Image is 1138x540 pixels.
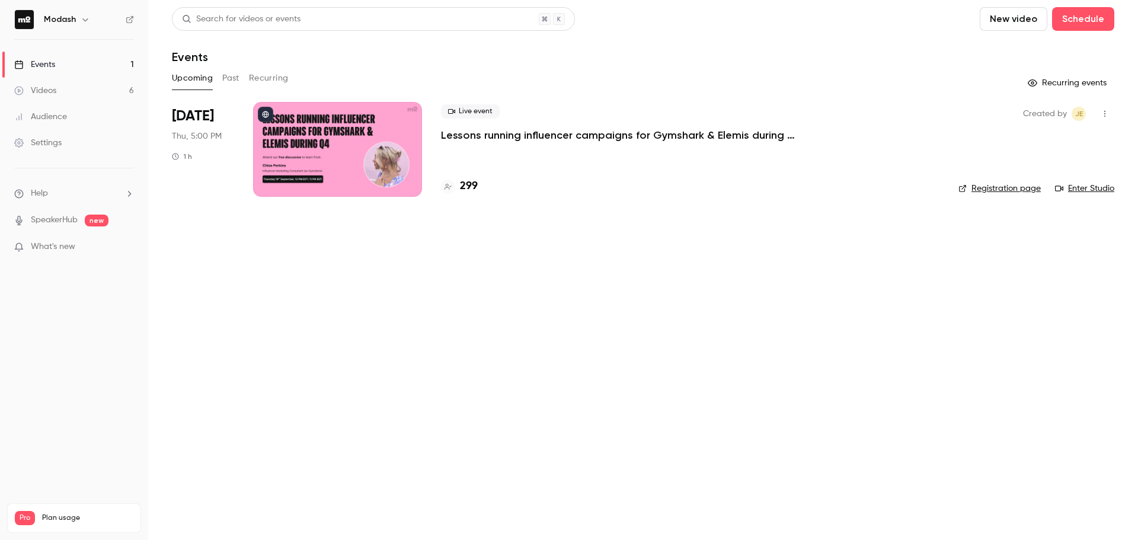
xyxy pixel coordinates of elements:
div: 1 h [172,152,192,161]
button: Upcoming [172,69,213,88]
div: Sep 18 Thu, 5:00 PM (Europe/London) [172,102,234,197]
div: Settings [14,137,62,149]
a: Enter Studio [1055,183,1114,194]
button: Recurring events [1022,74,1114,92]
span: Pro [15,511,35,525]
div: Videos [14,85,56,97]
button: Schedule [1052,7,1114,31]
iframe: Noticeable Trigger [120,242,134,253]
div: Events [14,59,55,71]
img: Modash [15,10,34,29]
span: new [85,215,108,226]
span: Live event [441,104,500,119]
span: Jack Eaton [1072,107,1086,121]
span: Thu, 5:00 PM [172,130,222,142]
div: Audience [14,111,67,123]
h6: Modash [44,14,76,25]
span: [DATE] [172,107,214,126]
span: Created by [1023,107,1067,121]
a: Registration page [958,183,1041,194]
li: help-dropdown-opener [14,187,134,200]
h1: Events [172,50,208,64]
span: JE [1075,107,1083,121]
a: SpeakerHub [31,214,78,226]
a: Lessons running influencer campaigns for Gymshark & Elemis during Q4 [441,128,797,142]
span: Plan usage [42,513,133,523]
div: Search for videos or events [182,13,301,25]
span: What's new [31,241,75,253]
button: Recurring [249,69,289,88]
a: 299 [441,178,478,194]
span: Help [31,187,48,200]
h4: 299 [460,178,478,194]
button: New video [980,7,1047,31]
button: Past [222,69,239,88]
